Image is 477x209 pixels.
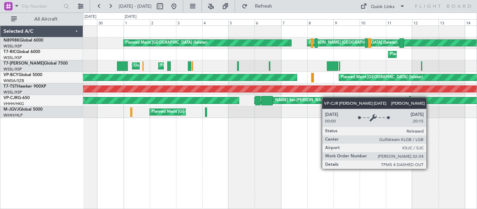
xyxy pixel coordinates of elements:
[371,3,395,10] div: Quick Links
[3,78,24,83] a: WMSA/SZB
[124,19,150,25] div: 1
[202,19,228,25] div: 4
[439,19,465,25] div: 13
[3,90,22,95] a: WSSL/XSP
[3,107,19,112] span: M-JGVJ
[357,1,409,12] button: Quick Links
[125,38,207,48] div: Planned Maint [GEOGRAPHIC_DATA] (Seletar)
[18,17,74,22] span: All Aircraft
[3,55,22,60] a: WSSL/XSP
[281,19,307,25] div: 7
[341,72,423,83] div: Planned Maint [GEOGRAPHIC_DATA] (Seletar)
[333,19,360,25] div: 9
[386,19,412,25] div: 11
[152,107,234,117] div: Planned Maint [GEOGRAPHIC_DATA] (Seletar)
[3,67,22,72] a: WSSL/XSP
[3,101,24,106] a: VHHH/HKG
[3,96,18,100] span: VP-CJR
[3,84,46,89] a: T7-TSTHawker 900XP
[119,3,152,9] span: [DATE] - [DATE]
[360,19,386,25] div: 10
[125,14,137,20] div: [DATE]
[3,107,43,112] a: M-JGVJGlobal 5000
[239,1,280,12] button: Refresh
[228,19,255,25] div: 5
[3,113,23,118] a: WIHH/HLP
[134,61,206,71] div: Unplanned Maint [GEOGRAPHIC_DATA]
[412,19,438,25] div: 12
[3,38,20,43] span: N8998K
[160,61,270,71] div: Planned Maint [GEOGRAPHIC_DATA] ([GEOGRAPHIC_DATA])
[249,4,278,9] span: Refresh
[3,61,68,66] a: T7-[PERSON_NAME]Global 7500
[8,14,76,25] button: All Aircraft
[309,38,397,48] div: [PERSON_NAME] [GEOGRAPHIC_DATA] (Seletar)
[85,14,96,20] div: [DATE]
[3,61,44,66] span: T7-[PERSON_NAME]
[3,73,19,77] span: VP-BCY
[21,1,61,12] input: Trip Number
[97,19,123,25] div: 30
[3,84,17,89] span: T7-TST
[255,19,281,25] div: 6
[3,73,42,77] a: VP-BCYGlobal 5000
[390,49,472,60] div: Planned Maint [GEOGRAPHIC_DATA] (Seletar)
[3,50,40,54] a: T7-RICGlobal 6000
[3,38,43,43] a: N8998KGlobal 6000
[3,50,16,54] span: T7-RIC
[150,19,176,25] div: 2
[176,19,202,25] div: 3
[71,19,97,25] div: 29
[307,19,333,25] div: 8
[3,96,30,100] a: VP-CJRG-650
[3,44,22,49] a: WSSL/XSP
[256,95,390,106] div: [PERSON_NAME] San [PERSON_NAME] (Mineta San [PERSON_NAME] Intl)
